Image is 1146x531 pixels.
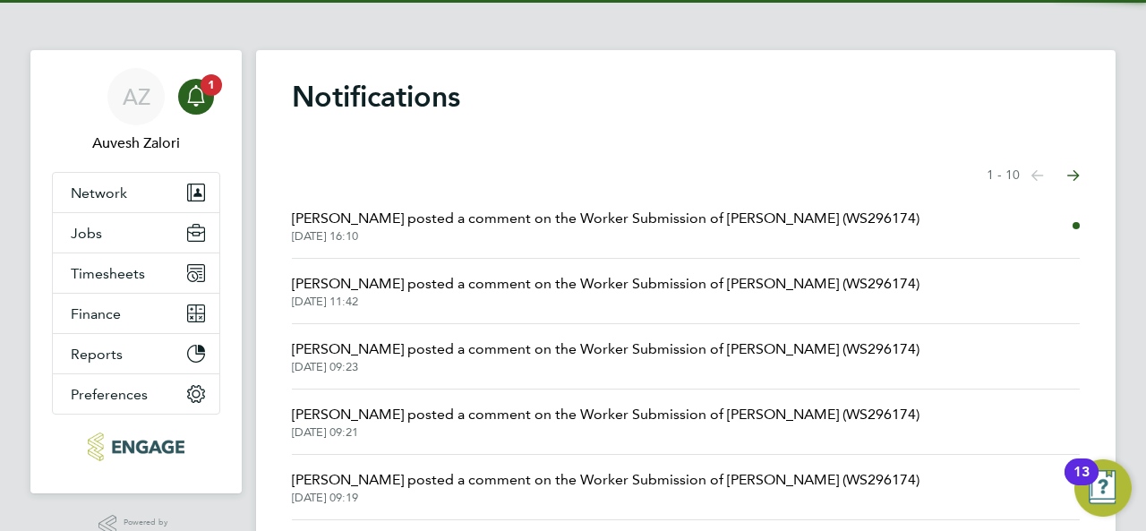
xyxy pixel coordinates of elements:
[53,374,219,414] button: Preferences
[292,208,919,244] a: [PERSON_NAME] posted a comment on the Worker Submission of [PERSON_NAME] (WS296174)[DATE] 16:10
[178,68,214,125] a: 1
[71,386,148,403] span: Preferences
[292,79,1080,115] h1: Notifications
[1074,459,1132,517] button: Open Resource Center, 13 new notifications
[53,334,219,373] button: Reports
[52,68,220,154] a: AZAuvesh Zalori
[71,346,123,363] span: Reports
[53,213,219,253] button: Jobs
[71,184,127,201] span: Network
[201,74,222,96] span: 1
[292,425,919,440] span: [DATE] 09:21
[292,469,919,505] a: [PERSON_NAME] posted a comment on the Worker Submission of [PERSON_NAME] (WS296174)[DATE] 09:19
[52,433,220,461] a: Go to home page
[71,225,102,242] span: Jobs
[987,167,1020,184] span: 1 - 10
[292,338,919,374] a: [PERSON_NAME] posted a comment on the Worker Submission of [PERSON_NAME] (WS296174)[DATE] 09:23
[71,305,121,322] span: Finance
[292,208,919,229] span: [PERSON_NAME] posted a comment on the Worker Submission of [PERSON_NAME] (WS296174)
[123,85,150,108] span: AZ
[52,133,220,154] span: Auvesh Zalori
[292,229,919,244] span: [DATE] 16:10
[30,50,242,493] nav: Main navigation
[292,404,919,440] a: [PERSON_NAME] posted a comment on the Worker Submission of [PERSON_NAME] (WS296174)[DATE] 09:21
[987,158,1080,193] nav: Select page of notifications list
[292,295,919,309] span: [DATE] 11:42
[88,433,184,461] img: morganhunt-logo-retina.png
[292,273,919,309] a: [PERSON_NAME] posted a comment on the Worker Submission of [PERSON_NAME] (WS296174)[DATE] 11:42
[124,515,174,530] span: Powered by
[53,294,219,333] button: Finance
[71,265,145,282] span: Timesheets
[292,491,919,505] span: [DATE] 09:19
[53,173,219,212] button: Network
[292,404,919,425] span: [PERSON_NAME] posted a comment on the Worker Submission of [PERSON_NAME] (WS296174)
[292,469,919,491] span: [PERSON_NAME] posted a comment on the Worker Submission of [PERSON_NAME] (WS296174)
[292,273,919,295] span: [PERSON_NAME] posted a comment on the Worker Submission of [PERSON_NAME] (WS296174)
[292,338,919,360] span: [PERSON_NAME] posted a comment on the Worker Submission of [PERSON_NAME] (WS296174)
[292,360,919,374] span: [DATE] 09:23
[53,253,219,293] button: Timesheets
[1073,472,1090,495] div: 13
